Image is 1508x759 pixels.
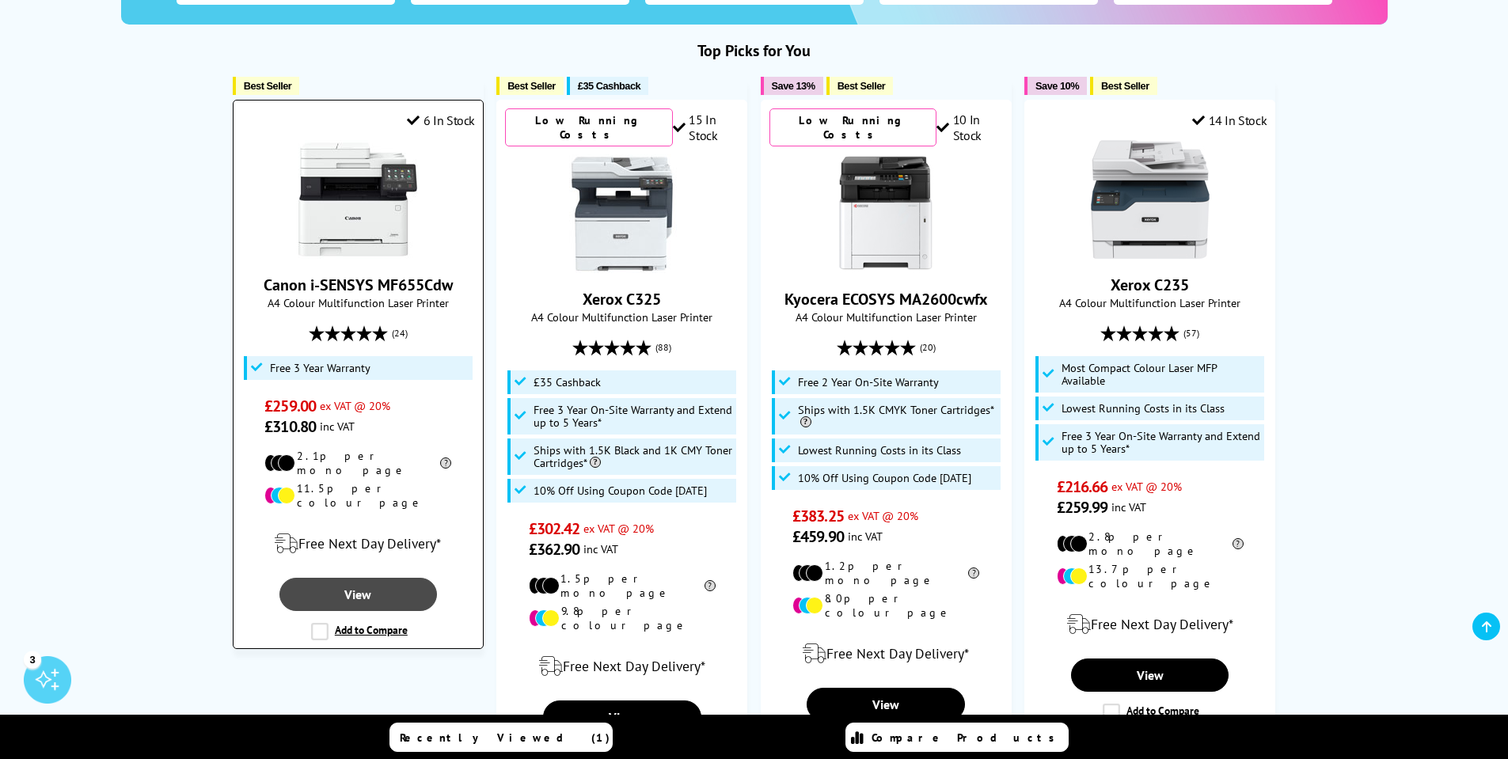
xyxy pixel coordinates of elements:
span: (57) [1183,318,1199,348]
div: 15 In Stock [673,112,739,143]
a: Canon i-SENSYS MF655Cdw [264,275,453,295]
span: (24) [392,318,408,348]
span: Ships with 1.5K Black and 1K CMY Toner Cartridges* [534,444,732,469]
span: inc VAT [1111,499,1146,514]
a: Compare Products [845,723,1069,752]
span: Best Seller [507,80,556,92]
span: Best Seller [1101,80,1149,92]
a: Recently Viewed (1) [389,723,613,752]
span: Free 3 Year On-Site Warranty and Extend up to 5 Years* [1062,430,1260,455]
a: View [543,700,701,734]
img: Xerox C325 [563,154,682,273]
span: Free 2 Year On-Site Warranty [798,376,939,389]
span: £259.00 [264,396,316,416]
span: Save 13% [772,80,815,92]
a: Kyocera ECOSYS MA2600cwfx [784,289,988,309]
span: inc VAT [583,541,618,556]
span: 10% Off Using Coupon Code [DATE] [534,484,707,497]
div: modal_delivery [505,644,739,689]
span: Most Compact Colour Laser MFP Available [1062,362,1260,387]
span: £383.25 [792,506,844,526]
div: 14 In Stock [1192,112,1267,128]
span: £302.42 [529,518,580,539]
li: 13.7p per colour page [1057,562,1244,590]
a: View [1071,658,1229,692]
span: Compare Products [872,731,1063,745]
li: 2.1p per mono page [264,449,451,477]
div: Low Running Costs [769,108,937,146]
button: £35 Cashback [567,77,648,95]
div: 10 In Stock [936,112,1003,143]
div: modal_delivery [1033,602,1267,647]
li: 1.2p per mono page [792,559,979,587]
span: ex VAT @ 20% [848,508,918,523]
button: Save 10% [1024,77,1087,95]
img: Kyocera ECOSYS MA2600cwfx [826,154,945,273]
span: Lowest Running Costs in its Class [1062,402,1225,415]
span: £459.90 [792,526,844,547]
li: 1.5p per mono page [529,571,716,600]
button: Best Seller [1090,77,1157,95]
span: (88) [655,332,671,362]
span: £310.80 [264,416,316,437]
a: View [807,688,965,721]
span: Save 10% [1035,80,1079,92]
span: inc VAT [320,419,355,434]
a: Xerox C235 [1111,275,1189,295]
div: modal_delivery [241,522,475,566]
div: 6 In Stock [407,112,475,128]
div: Low Running Costs [505,108,673,146]
span: (20) [920,332,936,362]
span: Best Seller [244,80,292,92]
span: Free 3 Year On-Site Warranty and Extend up to 5 Years* [534,404,732,429]
a: View [279,578,438,611]
li: 11.5p per colour page [264,481,451,510]
span: £35 Cashback [578,80,640,92]
span: inc VAT [848,529,883,544]
a: Canon i-SENSYS MF655Cdw [298,246,417,262]
a: Xerox C325 [563,260,682,276]
span: A4 Colour Multifunction Laser Printer [1033,295,1267,310]
label: Add to Compare [1103,704,1199,721]
span: A4 Colour Multifunction Laser Printer [505,309,739,324]
span: Best Seller [838,80,886,92]
span: ex VAT @ 20% [1111,479,1182,494]
li: 8.0p per colour page [792,591,979,620]
span: ex VAT @ 20% [583,521,654,536]
span: Lowest Running Costs in its Class [798,444,961,457]
button: Save 13% [761,77,823,95]
li: 9.8p per colour page [529,604,716,632]
li: 2.8p per mono page [1057,529,1244,558]
label: Add to Compare [311,623,408,640]
span: ex VAT @ 20% [320,398,390,413]
span: £259.99 [1057,497,1108,518]
span: Ships with 1.5K CMYK Toner Cartridges* [798,404,997,429]
img: Xerox C235 [1091,140,1210,259]
a: Xerox C235 [1091,246,1210,262]
span: 10% Off Using Coupon Code [DATE] [798,472,971,484]
span: A4 Colour Multifunction Laser Printer [241,295,475,310]
span: Free 3 Year Warranty [270,362,370,374]
span: £35 Cashback [534,376,601,389]
a: Xerox C325 [583,289,661,309]
button: Best Seller [496,77,564,95]
div: 3 [24,651,41,668]
a: Kyocera ECOSYS MA2600cwfx [826,260,945,276]
button: Best Seller [233,77,300,95]
span: £216.66 [1057,476,1108,497]
button: Best Seller [826,77,894,95]
span: Recently Viewed (1) [400,731,610,745]
span: A4 Colour Multifunction Laser Printer [769,309,1003,324]
span: £362.90 [529,539,580,560]
img: Canon i-SENSYS MF655Cdw [298,140,417,259]
div: modal_delivery [769,632,1003,676]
